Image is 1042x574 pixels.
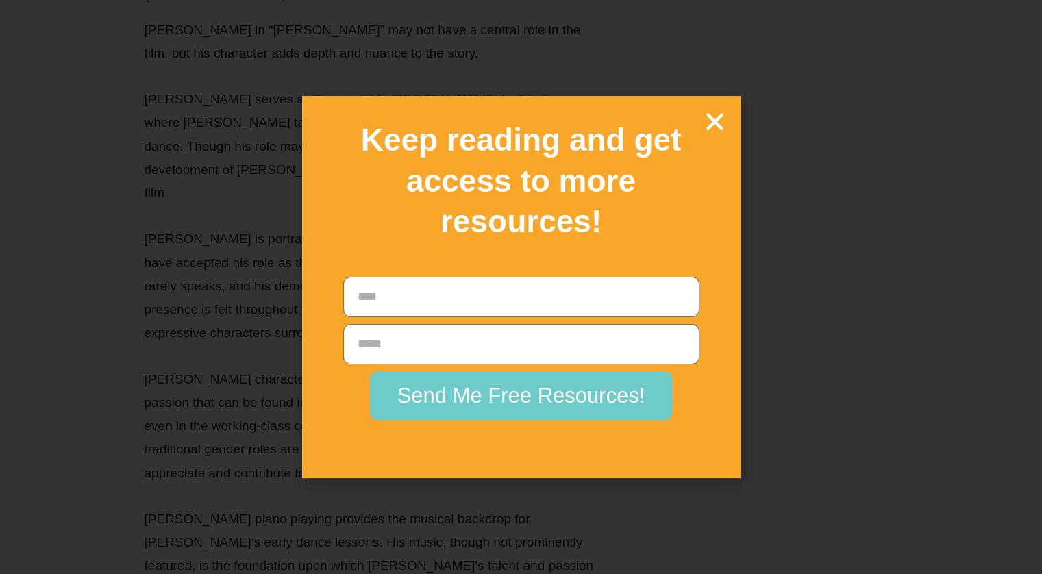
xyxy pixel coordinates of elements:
[703,110,727,134] a: Close
[397,385,645,406] span: Send Me Free Resources!
[343,277,699,427] form: New Form
[800,420,1042,574] iframe: Chat Widget
[370,371,673,420] button: Send Me Free Resources!
[326,120,717,242] h2: Keep reading and get access to more resources!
